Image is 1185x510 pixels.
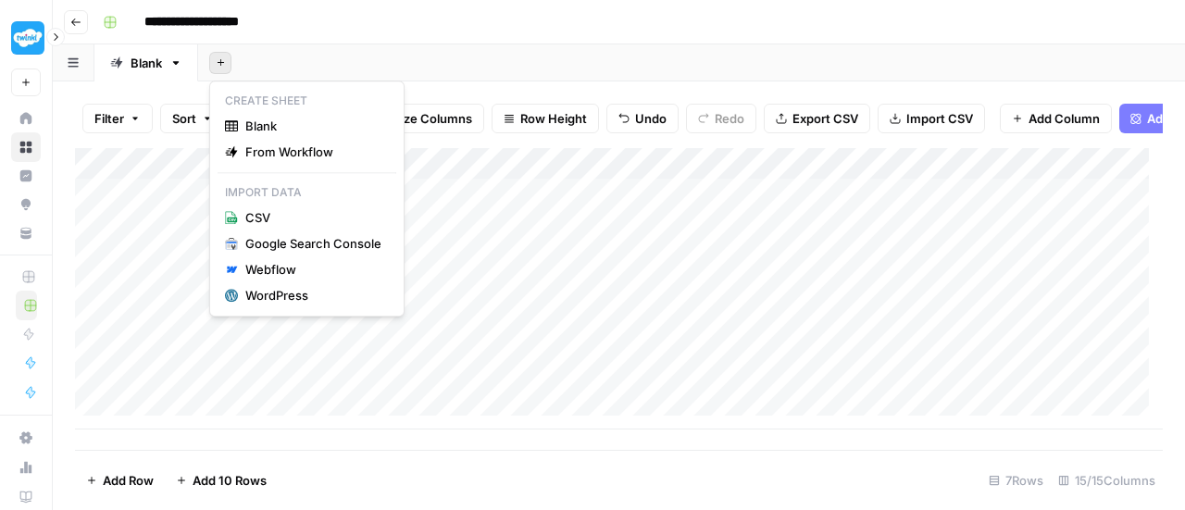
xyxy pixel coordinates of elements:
[686,104,756,133] button: Redo
[606,104,679,133] button: Undo
[193,471,267,490] span: Add 10 Rows
[520,109,587,128] span: Row Height
[75,466,165,495] button: Add Row
[11,132,41,162] a: Browse
[131,54,162,72] div: Blank
[245,208,381,227] span: CSV
[11,423,41,453] a: Settings
[172,109,196,128] span: Sort
[981,466,1051,495] div: 7 Rows
[165,466,278,495] button: Add 10 Rows
[82,104,153,133] button: Filter
[377,109,472,128] span: Freeze Columns
[218,89,396,113] p: Create Sheet
[11,453,41,482] a: Usage
[492,104,599,133] button: Row Height
[11,190,41,219] a: Opportunities
[11,15,41,61] button: Workspace: Twinkl
[245,286,381,305] div: WordPress
[11,104,41,133] a: Home
[348,104,484,133] button: Freeze Columns
[245,143,381,161] span: From Workflow
[103,471,154,490] span: Add Row
[160,104,225,133] button: Sort
[1051,466,1163,495] div: 15/15 Columns
[635,109,667,128] span: Undo
[245,117,381,135] span: Blank
[764,104,870,133] button: Export CSV
[906,109,973,128] span: Import CSV
[1029,109,1100,128] span: Add Column
[792,109,858,128] span: Export CSV
[715,109,744,128] span: Redo
[1000,104,1112,133] button: Add Column
[245,260,381,279] div: Webflow
[94,44,198,81] a: Blank
[94,109,124,128] span: Filter
[11,161,41,191] a: Insights
[218,180,396,205] p: Import Data
[11,218,41,248] a: Your Data
[878,104,985,133] button: Import CSV
[245,234,381,253] div: Google Search Console
[11,21,44,55] img: Twinkl Logo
